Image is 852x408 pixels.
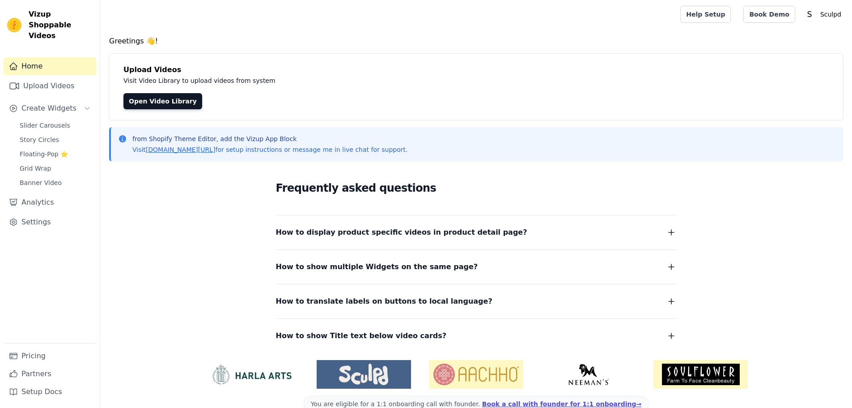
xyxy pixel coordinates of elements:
button: How to translate labels on buttons to local language? [276,295,677,308]
a: Upload Videos [4,77,96,95]
span: Slider Carousels [20,121,70,130]
a: Setup Docs [4,383,96,401]
span: How to show Title text below video cards? [276,330,447,342]
span: Vizup Shoppable Videos [29,9,93,41]
a: Help Setup [680,6,731,23]
span: Story Circles [20,135,59,144]
a: Story Circles [14,133,96,146]
a: [DOMAIN_NAME][URL] [146,146,216,153]
span: Banner Video [20,178,62,187]
a: Book Demo [743,6,795,23]
button: How to show Title text below video cards? [276,330,677,342]
button: S Sculpd [802,6,845,22]
text: S [807,10,812,19]
h4: Greetings 👋! [109,36,843,47]
a: Slider Carousels [14,119,96,132]
img: Aachho [429,360,523,389]
button: How to show multiple Widgets on the same page? [276,261,677,273]
span: How to show multiple Widgets on the same page? [276,261,478,273]
p: Visit Video Library to upload videos from system [123,75,524,86]
h4: Upload Videos [123,64,829,75]
a: Open Video Library [123,93,202,109]
img: Soulflower [653,360,748,389]
span: How to display product specific videos in product detail page? [276,226,527,239]
img: Sculpd US [317,364,411,385]
a: Home [4,57,96,75]
a: Settings [4,213,96,231]
button: How to display product specific videos in product detail page? [276,226,677,239]
a: Pricing [4,347,96,365]
h2: Frequently asked questions [276,179,677,197]
a: Partners [4,365,96,383]
p: Sculpd [817,6,845,22]
span: How to translate labels on buttons to local language? [276,295,492,308]
button: Create Widgets [4,99,96,117]
p: from Shopify Theme Editor, add the Vizup App Block [132,134,407,143]
img: Vizup [7,18,21,32]
a: Grid Wrap [14,162,96,175]
a: Analytics [4,193,96,211]
a: Banner Video [14,176,96,189]
span: Grid Wrap [20,164,51,173]
a: Book a call with founder for 1:1 onboarding [482,400,641,408]
a: Floating-Pop ⭐ [14,148,96,160]
img: HarlaArts [204,364,299,385]
p: Visit for setup instructions or message me in live chat for support. [132,145,407,154]
img: Neeman's [541,364,636,385]
span: Create Widgets [21,103,76,114]
span: Floating-Pop ⭐ [20,150,68,159]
